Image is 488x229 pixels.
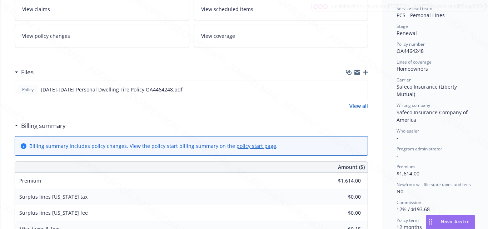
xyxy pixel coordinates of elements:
span: Carrier [397,77,411,83]
span: No [397,188,403,195]
span: Policy term [397,217,419,223]
span: - [397,152,398,159]
button: download file [347,86,353,93]
span: Surplus lines [US_STATE] fee [19,209,88,216]
a: View policy changes [15,25,189,47]
span: 12% / $193.68 [397,206,430,213]
span: View claims [22,5,50,13]
span: Lines of coverage [397,59,432,65]
span: Commission [397,199,421,205]
span: OA4464248 [397,48,424,54]
div: Drag to move [426,215,435,229]
span: Homeowners [397,65,428,72]
span: Wholesaler [397,128,419,134]
span: View coverage [201,32,235,40]
a: View coverage [194,25,368,47]
span: Writing company [397,102,430,108]
button: preview file [358,86,365,93]
span: [DATE]-[DATE] Personal Dwelling Fire Policy OA4464248.pdf [41,86,183,93]
h3: Billing summary [21,121,66,130]
span: Newfront will file state taxes and fees [397,181,471,188]
span: Policy [21,86,35,93]
span: Program administrator [397,146,442,152]
span: - [397,134,398,141]
span: Stage [397,23,408,29]
span: Policy number [397,41,425,47]
input: 0.00 [319,175,365,186]
input: 0.00 [319,208,365,218]
span: Service lead team [397,5,432,11]
span: Surplus lines [US_STATE] tax [19,193,88,200]
span: Renewal [397,30,417,36]
a: View all [349,102,368,110]
button: Nova Assist [426,215,475,229]
span: View scheduled items [201,5,253,13]
div: Billing summary includes policy changes. View the policy start billing summary on the . [29,142,278,150]
div: Billing summary [15,121,66,130]
h3: Files [21,68,34,77]
span: Safeco Insurance (Liberty Mutual) [397,83,458,98]
span: View policy changes [22,32,70,40]
span: Nova Assist [441,219,469,225]
span: PCS - Personal Lines [397,12,445,19]
span: Safeco Insurance Company of America [397,109,469,123]
span: Amount ($) [338,163,365,171]
span: $1,614.00 [397,170,419,177]
input: 0.00 [319,191,365,202]
span: Premium [19,177,41,184]
span: Premium [397,164,415,170]
div: Files [15,68,34,77]
a: policy start page [236,143,276,149]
